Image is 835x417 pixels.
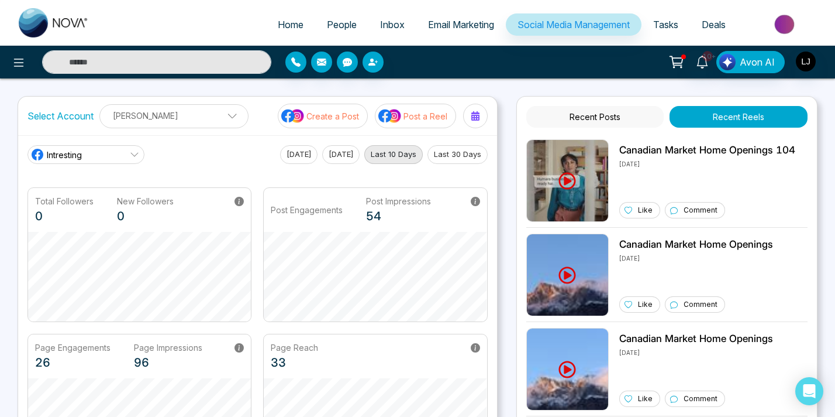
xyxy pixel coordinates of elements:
label: Select Account [27,109,94,123]
p: Canadian Market Home Openings 104 [619,143,795,158]
p: Like [638,299,653,310]
p: 0 [35,207,94,225]
span: Email Marketing [428,19,494,30]
span: Deals [702,19,726,30]
span: Intresting [47,149,82,161]
p: Total Followers [35,195,94,207]
p: Post Impressions [366,195,431,207]
p: 54 [366,207,431,225]
button: social-media-iconCreate a Post [278,104,368,128]
a: People [315,13,368,36]
p: Page Engagements [35,341,111,354]
button: [DATE] [280,145,318,164]
img: User Avatar [796,52,816,71]
p: Canadian Market Home Openings [619,237,773,252]
p: Page Impressions [134,341,202,354]
img: social-media-icon [378,108,402,124]
a: Inbox [368,13,416,36]
button: Avon AI [716,51,785,73]
img: social-media-icon [281,108,305,124]
p: [DATE] [619,347,773,357]
p: 96 [134,354,202,371]
p: Post a Reel [403,110,447,122]
p: Create a Post [306,110,359,122]
p: New Followers [117,195,174,207]
span: Avon AI [740,55,775,69]
button: Recent Posts [526,106,664,128]
span: Social Media Management [517,19,630,30]
img: Market-place.gif [743,11,828,37]
p: Like [638,205,653,216]
a: Home [266,13,315,36]
p: Comment [684,299,717,310]
p: Comment [684,394,717,404]
img: Unable to load img. [526,139,609,222]
button: Last 10 Days [364,145,423,164]
p: 26 [35,354,111,371]
a: 10+ [688,51,716,71]
p: [DATE] [619,252,773,263]
p: Like [638,394,653,404]
p: [DATE] [619,158,795,169]
img: Unable to load img. [526,234,609,316]
button: Recent Reels [670,106,808,128]
span: Inbox [380,19,405,30]
button: social-media-iconPost a Reel [375,104,456,128]
span: 10+ [702,51,713,61]
img: Lead Flow [719,54,736,70]
span: Tasks [653,19,678,30]
p: Canadian Market Home Openings [619,331,773,347]
p: 0 [117,207,174,225]
p: 33 [271,354,318,371]
p: Page Reach [271,341,318,354]
img: Unable to load img. [526,328,609,411]
p: [PERSON_NAME] [107,106,241,125]
span: People [327,19,357,30]
a: Deals [690,13,737,36]
a: Email Marketing [416,13,506,36]
button: [DATE] [322,145,360,164]
img: Nova CRM Logo [19,8,89,37]
p: Comment [684,205,717,216]
p: Post Engagements [271,204,343,216]
a: Tasks [641,13,690,36]
div: Open Intercom Messenger [795,377,823,405]
a: Social Media Management [506,13,641,36]
span: Home [278,19,303,30]
button: Last 30 Days [427,145,488,164]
